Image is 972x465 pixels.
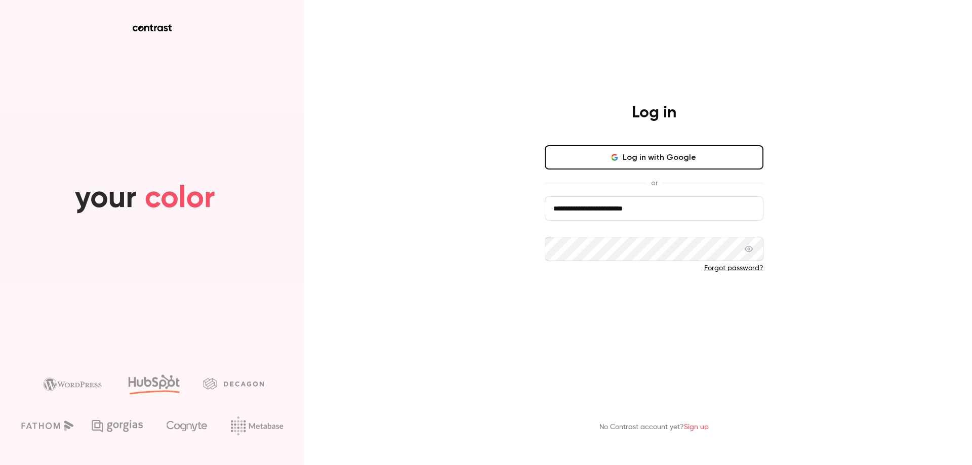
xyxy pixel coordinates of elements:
[632,103,676,123] h4: Log in
[743,243,755,255] keeper-lock: Open Keeper Popup
[646,178,663,188] span: or
[545,289,763,314] button: Log in
[545,145,763,170] button: Log in with Google
[684,424,709,431] a: Sign up
[203,378,264,389] img: decagon
[704,265,763,272] a: Forgot password?
[599,422,709,433] p: No Contrast account yet?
